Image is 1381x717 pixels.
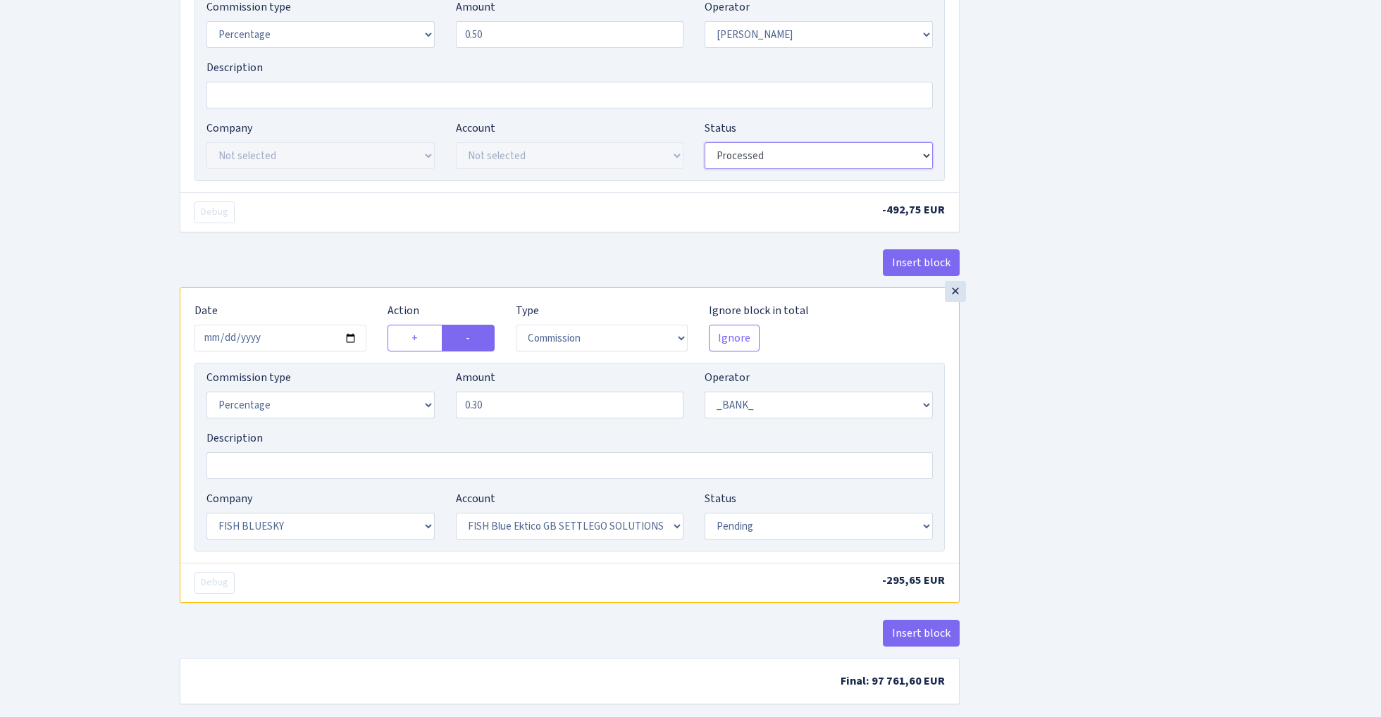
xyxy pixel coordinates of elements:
label: Account [456,490,495,507]
label: Account [456,120,495,137]
label: Action [388,302,419,319]
label: Company [206,490,252,507]
button: Debug [194,572,235,594]
label: Commission type [206,369,291,386]
label: Ignore block in total [709,302,809,319]
label: Operator [705,369,750,386]
button: Debug [194,201,235,223]
span: -295,65 EUR [882,573,945,588]
label: Company [206,120,252,137]
span: Final: 97 761,60 EUR [841,673,945,689]
label: Status [705,490,736,507]
label: Type [516,302,539,319]
span: -492,75 EUR [882,202,945,218]
label: Description [206,59,263,76]
button: Ignore [709,325,760,351]
button: Insert block [883,620,960,647]
button: Insert block [883,249,960,276]
label: Description [206,430,263,447]
label: - [442,325,495,351]
label: + [388,325,442,351]
div: × [945,281,966,302]
label: Status [705,120,736,137]
label: Date [194,302,218,319]
label: Amount [456,369,495,386]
